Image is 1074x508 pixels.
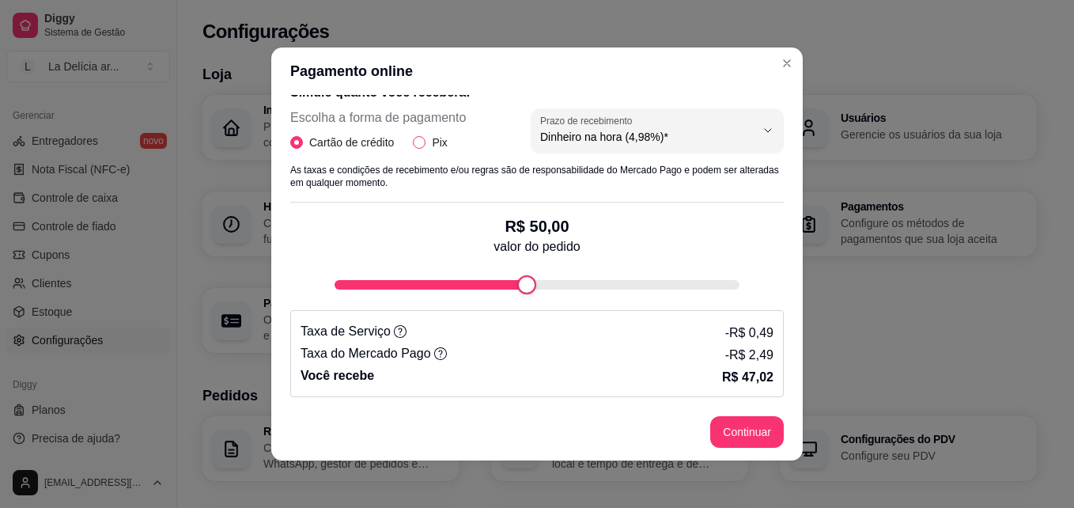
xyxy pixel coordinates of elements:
p: Taxa de Serviço [301,322,407,341]
div: fee-calculator [335,275,739,294]
button: Close [774,51,800,76]
p: - R$ 0,49 [725,324,773,343]
div: Escolha a forma de pagamento [290,108,466,151]
header: Pagamento online [271,47,803,95]
span: Dinheiro na hora (4,98%)* [540,129,755,145]
button: Prazo de recebimentoDinheiro na hora (4,98%)* [531,108,784,153]
span: Cartão de crédito [303,134,400,151]
label: Prazo de recebimento [540,114,637,127]
p: Você recebe [301,366,374,385]
span: Escolha a forma de pagamento [290,108,466,127]
p: - R$ 2,49 [725,346,773,365]
p: R$ 50,00 [494,215,580,237]
span: Pix [425,134,453,151]
p: R$ 47,02 [722,368,773,387]
p: As taxas e condições de recebimento e/ou regras são de responsabilidade do Mercado Pago e podem s... [290,164,784,189]
button: Continuar [710,416,784,448]
p: Taxa do Mercado Pago [301,344,447,363]
p: valor do pedido [494,237,580,256]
